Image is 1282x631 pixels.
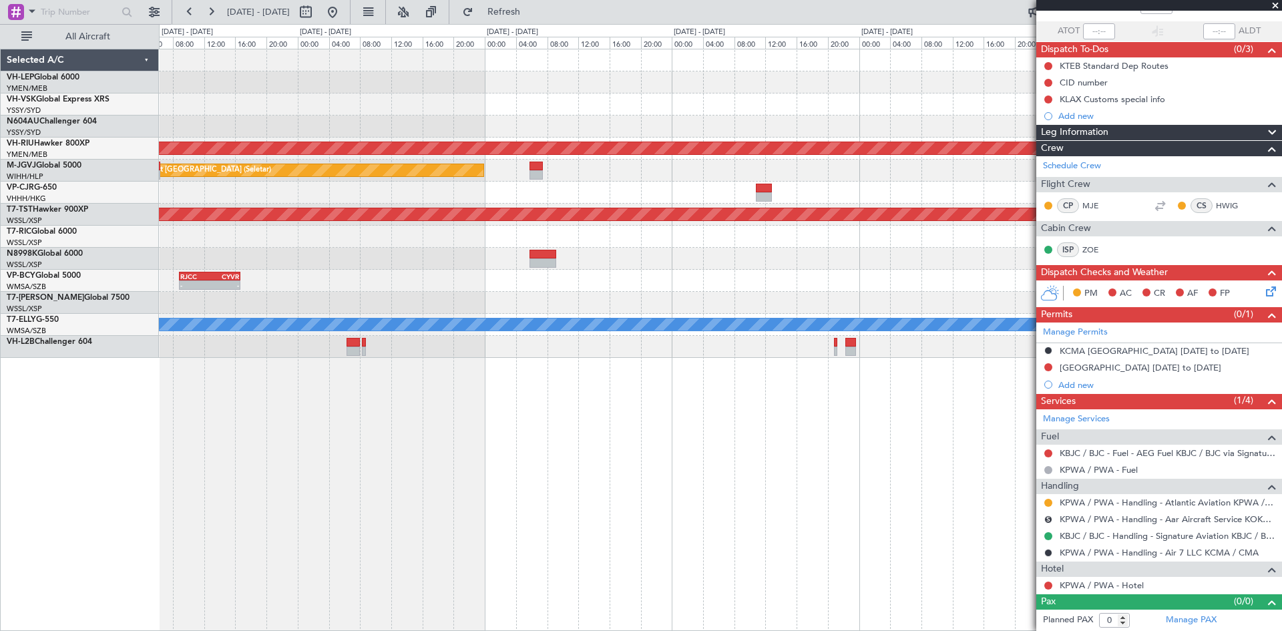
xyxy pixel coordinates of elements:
a: VH-RIUHawker 800XP [7,140,89,148]
span: Permits [1041,307,1072,323]
span: VP-BCY [7,272,35,280]
span: Cabin Crew [1041,221,1091,236]
div: 20:00 [1015,37,1046,49]
span: Services [1041,394,1076,409]
a: Manage Services [1043,413,1110,426]
span: Leg Information [1041,125,1108,140]
div: 20:00 [828,37,859,49]
a: T7-[PERSON_NAME]Global 7500 [7,294,130,302]
a: KPWA / PWA - Handling - Air 7 LLC KCMA / CMA [1060,547,1259,558]
div: 00:00 [298,37,329,49]
span: Flight Crew [1041,177,1090,192]
a: WSSL/XSP [7,216,42,226]
span: T7-RIC [7,228,31,236]
a: YSSY/SYD [7,128,41,138]
span: VP-CJR [7,184,34,192]
div: 08:00 [360,37,391,49]
a: YSSY/SYD [7,106,41,116]
div: Planned Maint [GEOGRAPHIC_DATA] (Seletar) [114,160,271,180]
button: S [1044,515,1052,523]
a: KPWA / PWA - Fuel [1060,464,1138,475]
div: - [180,281,210,289]
span: (0/0) [1234,594,1253,608]
span: FP [1220,287,1230,300]
a: VP-BCYGlobal 5000 [7,272,81,280]
div: 00:00 [485,37,516,49]
div: 08:00 [548,37,579,49]
span: VH-L2B [7,338,35,346]
a: Manage Permits [1043,326,1108,339]
div: 12:00 [953,37,984,49]
span: M-JGVJ [7,162,36,170]
span: Hotel [1041,562,1064,577]
span: Fuel [1041,429,1059,445]
div: 08:00 [173,37,204,49]
div: KLAX Customs special info [1060,93,1165,105]
a: YMEN/MEB [7,83,47,93]
span: Dispatch Checks and Weather [1041,265,1168,280]
span: Refresh [476,7,532,17]
a: KPWA / PWA - Hotel [1060,580,1144,591]
a: WMSA/SZB [7,282,46,292]
span: N8998K [7,250,37,258]
a: WSSL/XSP [7,260,42,270]
a: VHHH/HKG [7,194,46,204]
a: T7-TSTHawker 900XP [7,206,88,214]
span: T7-ELLY [7,316,36,324]
div: [GEOGRAPHIC_DATA] [DATE] to [DATE] [1060,362,1221,373]
div: ISP [1057,242,1079,257]
span: VH-RIU [7,140,34,148]
div: 12:00 [204,37,236,49]
div: [DATE] - [DATE] [162,27,213,38]
span: AC [1120,287,1132,300]
div: Add new [1058,110,1275,122]
div: 00:00 [859,37,891,49]
div: 04:00 [329,37,361,49]
a: KPWA / PWA - Handling - Aar Aircraft Service KOKC / OKC [1060,513,1275,525]
input: Trip Number [41,2,118,22]
span: Dispatch To-Dos [1041,42,1108,57]
a: MJE [1082,200,1112,212]
div: [DATE] - [DATE] [674,27,725,38]
span: Crew [1041,141,1064,156]
div: 12:00 [391,37,423,49]
div: 04:00 [890,37,921,49]
a: N8998KGlobal 6000 [7,250,83,258]
div: 04:00 [516,37,548,49]
a: VH-LEPGlobal 6000 [7,73,79,81]
a: WMSA/SZB [7,326,46,336]
div: 04:00 [703,37,734,49]
a: HWIG [1216,200,1246,212]
div: CS [1191,198,1213,213]
span: ALDT [1239,25,1261,38]
a: KPWA / PWA - Handling - Atlantic Aviation KPWA / PWA [1060,497,1275,508]
input: --:-- [1083,23,1115,39]
a: VH-VSKGlobal Express XRS [7,95,110,103]
div: [DATE] - [DATE] [300,27,351,38]
span: AF [1187,287,1198,300]
a: WIHH/HLP [7,172,43,182]
a: KBJC / BJC - Fuel - AEG Fuel KBJC / BJC via Signature (EJ Asia Only) [1060,447,1275,459]
a: T7-RICGlobal 6000 [7,228,77,236]
div: 16:00 [797,37,828,49]
a: WSSL/XSP [7,238,42,248]
span: CR [1154,287,1165,300]
span: T7-TST [7,206,33,214]
span: N604AU [7,118,39,126]
div: KTEB Standard Dep Routes [1060,60,1168,71]
div: KCMA [GEOGRAPHIC_DATA] [DATE] to [DATE] [1060,345,1249,357]
a: WSSL/XSP [7,304,42,314]
span: All Aircraft [35,32,141,41]
div: 16:00 [423,37,454,49]
div: CYVR [210,272,239,280]
a: ZOE [1082,244,1112,256]
button: All Aircraft [15,26,145,47]
a: Manage PAX [1166,614,1217,627]
div: 16:00 [235,37,266,49]
div: 20:00 [266,37,298,49]
span: ATOT [1058,25,1080,38]
span: Handling [1041,479,1079,494]
div: 12:00 [578,37,610,49]
div: CID number [1060,77,1108,88]
div: RJCC [180,272,210,280]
